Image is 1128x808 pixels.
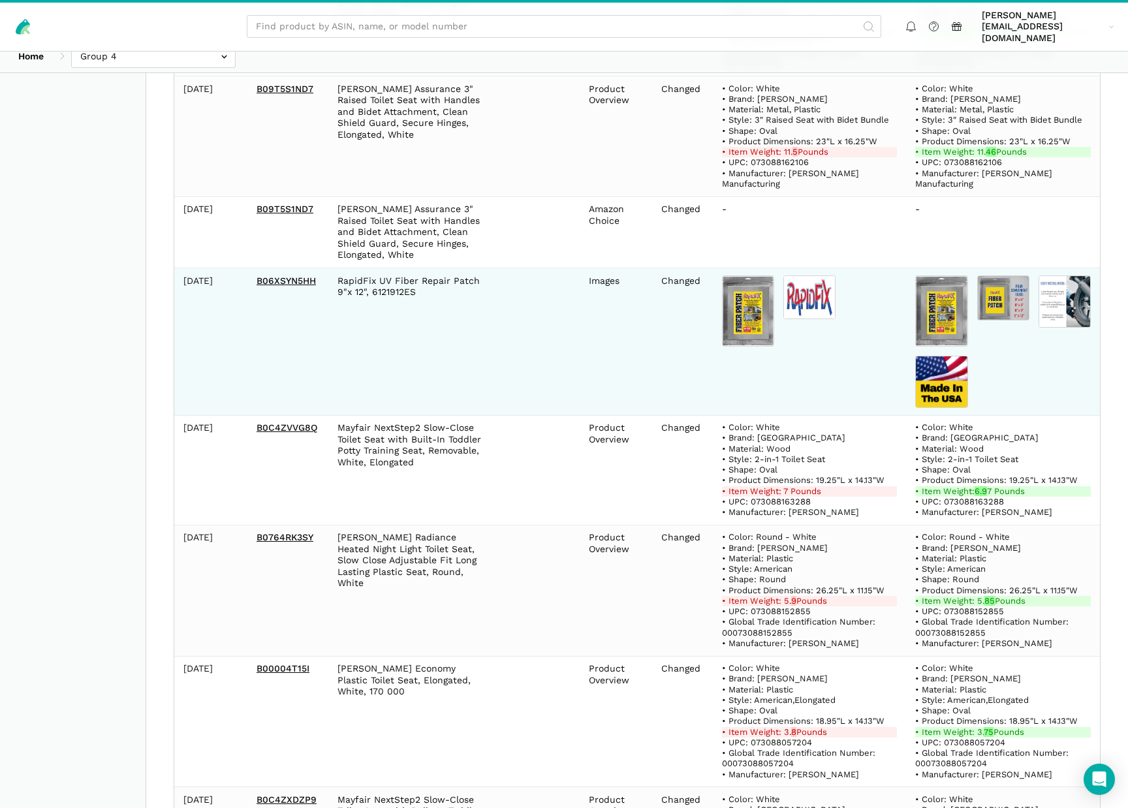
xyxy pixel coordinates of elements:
input: Group 4 [71,44,236,67]
span: • Global Trade Identification Number: 00073088057204 [915,748,1071,768]
span: • Color: White [915,794,973,804]
span: • Color: White [722,663,780,673]
span: • UPC: 073088057204 [722,738,812,747]
span: • Shape: Oval [722,126,777,136]
span: • UPC: 073088152855 [722,606,811,616]
ins: • Item Weight: 5. Pounds [915,596,1091,606]
span: • Shape: Round [915,574,979,584]
span: • UPC: 073088162106 [722,157,809,167]
td: Product Overview [580,415,652,525]
span: • Global Trade Identification Number: 00073088057204 [722,748,878,768]
td: Product Overview [580,76,652,197]
a: B0C4ZVVG8Q [257,422,317,433]
span: • Color: White [915,422,973,432]
strong: 6.9 [975,486,987,496]
span: • UPC: 073088163288 [915,497,1004,506]
td: Changed [652,76,713,197]
span: • Material: Wood [915,444,984,454]
span: • Brand: [PERSON_NAME] [915,94,1021,104]
strong: 75 [984,727,994,737]
span: • Color: White [722,794,780,804]
span: • Color: Round - White [915,532,1010,542]
span: • Style: American [915,564,986,574]
td: [DATE] [174,196,247,268]
span: • Product Dimensions: 26.25"L x 11.15"W [722,585,885,595]
span: • Style: American,Elongated [915,695,1029,705]
td: Mayfair NextStep2 Slow-Close Toilet Seat with Built-In Toddler Potty Training Seat, Removable, Wh... [328,415,493,525]
span: • Brand: [PERSON_NAME] [722,674,828,683]
del: • Item Weight: 5. Pounds [722,596,898,606]
span: • Manufacturer: [PERSON_NAME] [915,638,1052,648]
span: • Shape: Oval [722,465,777,474]
a: B00004T15I [257,663,309,674]
span: • Product Dimensions: 18.95"L x 14.13"W [722,716,885,726]
a: B09T5S1ND7 [257,204,313,214]
del: • Item Weight: 3. Pounds [722,727,898,738]
a: B0C4ZXDZP9 [257,794,317,805]
span: • Material: Plastic [915,685,986,694]
td: - [906,196,1100,268]
span: • Product Dimensions: 23"L x 16.25"W [722,136,877,146]
span: • Manufacturer: [PERSON_NAME] [722,638,859,648]
span: • UPC: 073088162106 [915,157,1002,167]
div: Open Intercom Messenger [1084,764,1115,795]
span: • Manufacturer: [PERSON_NAME] Manufacturing [722,168,862,189]
td: Changed [652,656,713,787]
span: • Shape: Oval [915,706,971,715]
input: Find product by ASIN, name, or model number [247,15,881,38]
span: • Color: White [722,84,780,93]
td: [DATE] [174,656,247,787]
td: Changed [652,525,713,656]
span: • UPC: 073088057204 [915,738,1005,747]
a: B09T5S1ND7 [257,84,313,94]
strong: 5 [792,147,798,157]
a: [PERSON_NAME][EMAIL_ADDRESS][DOMAIN_NAME] [977,7,1119,46]
span: • Brand: [PERSON_NAME] [722,94,828,104]
span: • Style: American [722,564,792,574]
ins: • Item Weight: 3. Pounds [915,727,1091,738]
span: • Material: Metal, Plastic [915,104,1014,114]
span: • Shape: Round [722,574,786,584]
del: • Item Weight: 11. Pounds [722,147,898,157]
ins: • Item Weight: 11. Pounds [915,147,1091,157]
span: • Product Dimensions: 19.25"L x 14.13"W [722,475,885,485]
span: • Shape: Oval [915,126,971,136]
span: • Manufacturer: [PERSON_NAME] [915,507,1052,517]
span: • Color: Round - White [722,532,817,542]
span: • Manufacturer: [PERSON_NAME] [722,507,859,517]
span: • Global Trade Identification Number: 00073088152855 [722,617,878,637]
img: 71gpixMznbL.jpg [915,356,967,408]
td: [DATE] [174,415,247,525]
td: [PERSON_NAME] Assurance 3" Raised Toilet Seat with Handles and Bidet Attachment, Clean Shield Gua... [328,196,493,268]
img: 61JxS8kcdGL.jpg [977,275,1029,320]
span: • Color: White [915,84,973,93]
span: • Brand: [GEOGRAPHIC_DATA] [722,433,845,443]
span: • Material: Plastic [722,553,793,563]
span: • Manufacturer: [PERSON_NAME] Manufacturing [915,168,1055,189]
del: • Item Weight: 7 Pounds [722,486,898,497]
span: • Color: White [722,422,780,432]
td: [PERSON_NAME] Radiance Heated Night Light Toilet Seat, Slow Close Adjustable Fit Long Lasting Pla... [328,525,493,656]
td: Images [580,268,652,415]
span: • Material: Plastic [722,685,793,694]
a: B0764RK3SY [257,532,313,542]
span: • Material: Wood [722,444,791,454]
span: • Color: White [915,663,973,673]
td: Amazon Choice [580,196,652,268]
span: • Style: 2-in-1 Toilet Seat [915,454,1018,464]
span: • Product Dimensions: 23"L x 16.25"W [915,136,1071,146]
a: B06XSYN5HH [257,275,316,286]
ins: • Item Weight: 7 Pounds [915,486,1091,497]
span: • Brand: [PERSON_NAME] [915,543,1021,553]
td: Product Overview [580,525,652,656]
td: Changed [652,415,713,525]
span: • Product Dimensions: 19.25"L x 14.13"W [915,475,1078,485]
strong: 9 [791,596,796,606]
td: [DATE] [174,76,247,197]
img: 81A2crhBikL.jpg [915,275,967,347]
td: RapidFix UV Fiber Repair Patch 9"x 12", 6121912ES [328,268,493,415]
span: • Style: 3" Raised Seat with Bidet Bundle [915,115,1082,125]
img: 41sEkyihWgL.jpg [783,275,836,320]
span: • Style: American,Elongated [722,695,836,705]
td: - [713,196,907,268]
